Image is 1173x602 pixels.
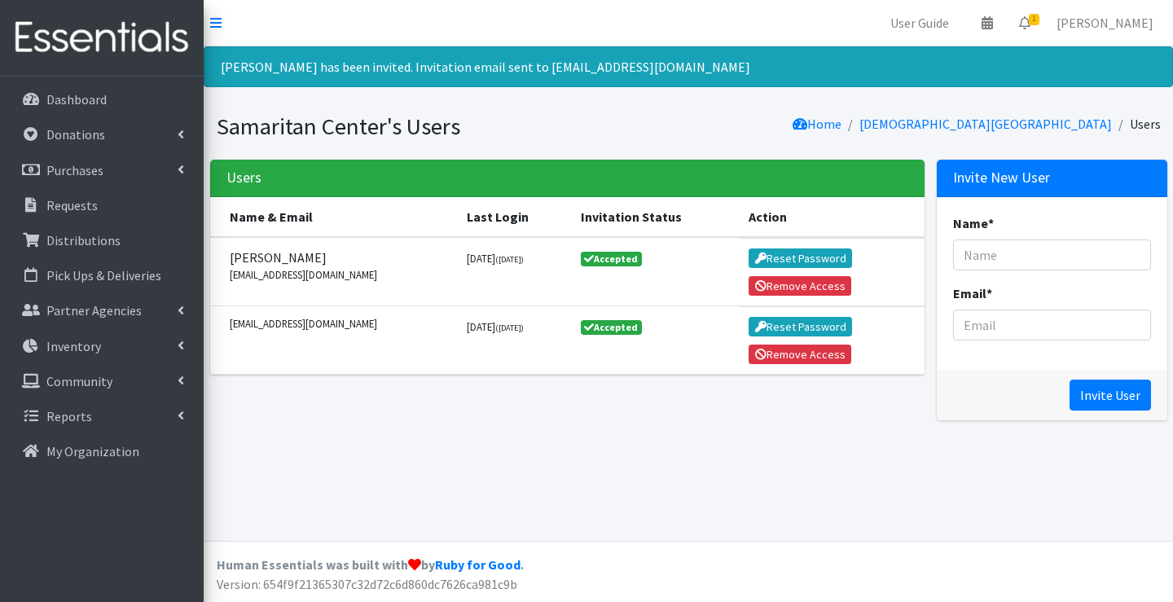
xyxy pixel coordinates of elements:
[1029,14,1039,25] span: 1
[226,169,261,187] h3: Users
[46,373,112,389] p: Community
[46,232,121,248] p: Distributions
[230,248,447,267] span: [PERSON_NAME]
[7,154,197,187] a: Purchases
[749,248,852,268] button: Reset Password
[953,283,992,303] label: Email
[7,259,197,292] a: Pick Ups & Deliveries
[435,556,521,573] a: Ruby for Good
[7,11,197,65] img: HumanEssentials
[749,317,852,336] button: Reset Password
[7,224,197,257] a: Distributions
[7,435,197,468] a: My Organization
[217,112,683,141] h1: Samaritan Center's Users
[46,267,161,283] p: Pick Ups & Deliveries
[739,197,925,237] th: Action
[467,252,524,265] small: [DATE]
[953,213,994,233] label: Name
[7,400,197,433] a: Reports
[953,169,1050,187] h3: Invite New User
[953,310,1151,341] input: Email
[495,323,524,333] small: ([DATE])
[46,443,139,459] p: My Organization
[7,330,197,363] a: Inventory
[953,239,1151,270] input: Name
[749,345,851,364] button: Remove Access
[988,215,994,231] abbr: required
[7,294,197,327] a: Partner Agencies
[7,365,197,398] a: Community
[793,116,841,132] a: Home
[457,197,571,237] th: Last Login
[581,320,643,335] span: Accepted
[7,189,197,222] a: Requests
[46,162,103,178] p: Purchases
[7,83,197,116] a: Dashboard
[46,91,107,108] p: Dashboard
[1112,112,1161,136] li: Users
[467,320,524,333] small: [DATE]
[571,197,740,237] th: Invitation Status
[1070,380,1151,411] input: Invite User
[495,254,524,265] small: ([DATE])
[1006,7,1043,39] a: 1
[749,276,851,296] button: Remove Access
[1043,7,1166,39] a: [PERSON_NAME]
[230,316,447,332] small: [EMAIL_ADDRESS][DOMAIN_NAME]
[210,197,457,237] th: Name & Email
[46,302,142,319] p: Partner Agencies
[217,576,517,592] span: Version: 654f9f21365307c32d72c6d860dc7626ca981c9b
[46,408,92,424] p: Reports
[581,252,643,266] span: Accepted
[46,338,101,354] p: Inventory
[230,267,447,283] small: [EMAIL_ADDRESS][DOMAIN_NAME]
[204,46,1173,87] div: [PERSON_NAME] has been invited. Invitation email sent to [EMAIL_ADDRESS][DOMAIN_NAME]
[46,126,105,143] p: Donations
[7,118,197,151] a: Donations
[986,285,992,301] abbr: required
[46,197,98,213] p: Requests
[877,7,962,39] a: User Guide
[859,116,1112,132] a: [DEMOGRAPHIC_DATA][GEOGRAPHIC_DATA]
[217,556,524,573] strong: Human Essentials was built with by .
